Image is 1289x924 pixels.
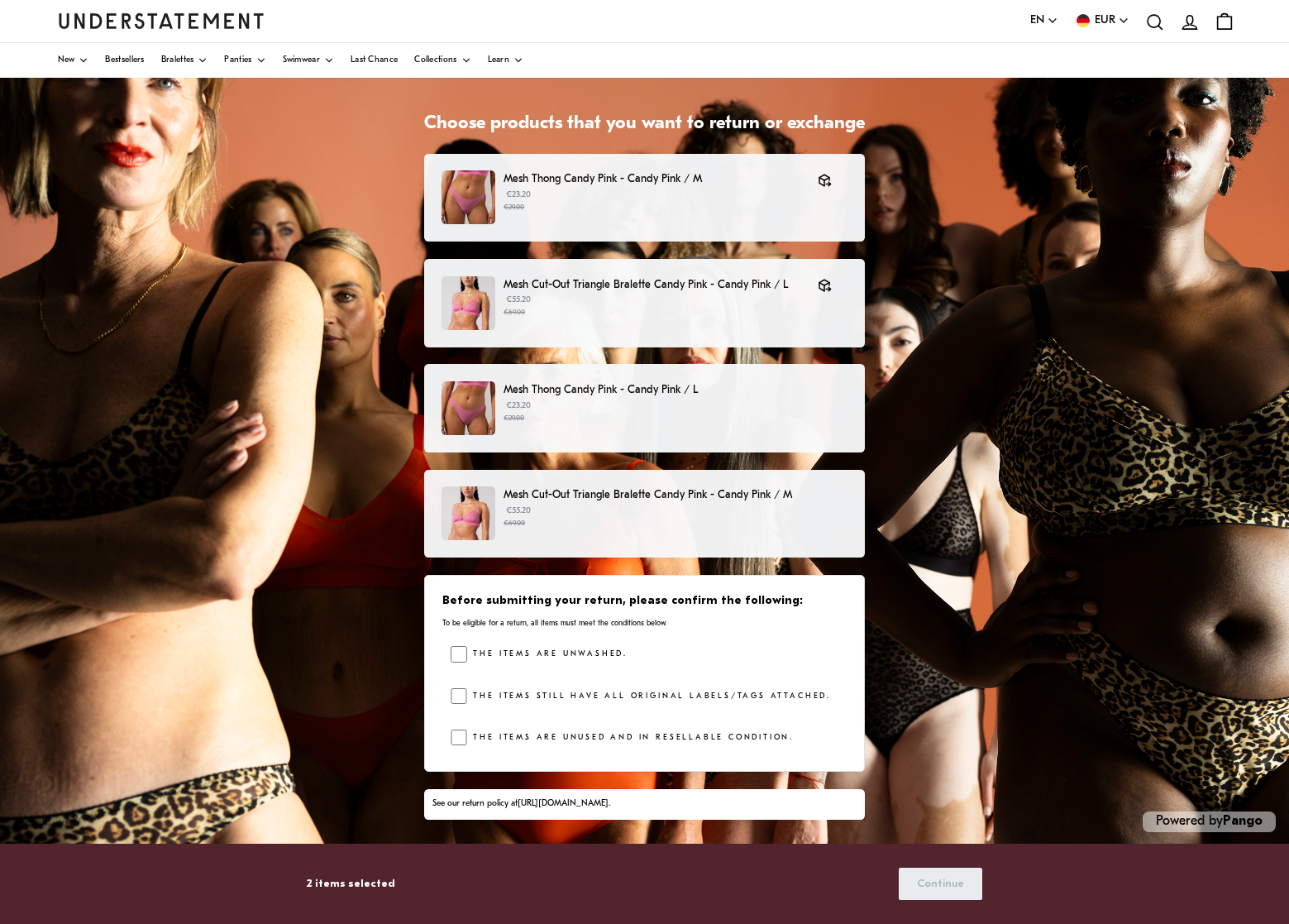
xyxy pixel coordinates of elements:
[488,43,524,78] a: Learn
[504,203,524,211] strike: €29.00
[414,43,470,78] a: Collections
[467,646,628,663] label: The items are unwashed.
[488,56,510,65] span: Learn
[504,309,525,316] strike: €69.00
[414,56,456,65] span: Collections
[1095,12,1115,30] span: EUR
[504,486,847,504] p: Mesh Cut-Out Triangle Bralette Candy Pink - Candy Pink / M
[467,688,831,705] label: The items still have all original labels/tags attached.
[504,414,524,422] strike: €29.00
[58,13,265,28] a: Understatement Homepage
[504,400,847,424] p: €23.20
[1030,12,1058,30] button: EN
[161,43,208,78] a: Bralettes
[224,43,265,78] a: Panties
[504,189,801,213] p: €23.20
[58,43,89,78] a: New
[1143,811,1276,832] p: Powered by
[161,56,194,65] span: Bralettes
[1223,815,1263,828] a: Pango
[283,43,334,78] a: Swimwear
[442,593,847,610] h3: Before submitting your return, please confirm the following:
[1030,12,1044,30] span: EN
[442,618,847,629] p: To be eligible for a return, all items must meet the conditions below.
[351,43,398,78] a: Last Chance
[504,519,525,527] strike: €69.00
[1075,12,1129,30] button: EUR
[224,56,251,65] span: Panties
[351,56,398,65] span: Last Chance
[518,799,609,808] a: [URL][DOMAIN_NAME]
[442,276,495,330] img: CAPI-BRA-016-M-candy-pink_7ece3363-0fc2-42e1-b988-e9931908ced9.jpg
[283,56,320,65] span: Swimwear
[105,43,144,78] a: Bestsellers
[424,113,865,136] h1: Choose products that you want to return or exchange
[504,505,847,529] p: €55.20
[467,730,794,746] label: The items are unused and in resellable condition.
[504,381,847,399] p: Mesh Thong Candy Pink - Candy Pink / L
[504,294,801,318] p: €55.20
[58,56,75,65] span: New
[442,381,495,435] img: CAPI-STR-004_zalando_6-crop.jpg
[504,276,801,294] p: Mesh Cut-Out Triangle Bralette Candy Pink - Candy Pink / L
[442,170,495,224] img: CAPI-STR-004_zalando_6-crop.jpg
[442,486,495,540] img: CAPI-BRA-016-M-candy-pink_7ece3363-0fc2-42e1-b988-e9931908ced9.jpg
[504,170,801,188] p: Mesh Thong Candy Pink - Candy Pink / M
[432,797,856,811] div: See our return policy at .
[105,56,144,65] span: Bestsellers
